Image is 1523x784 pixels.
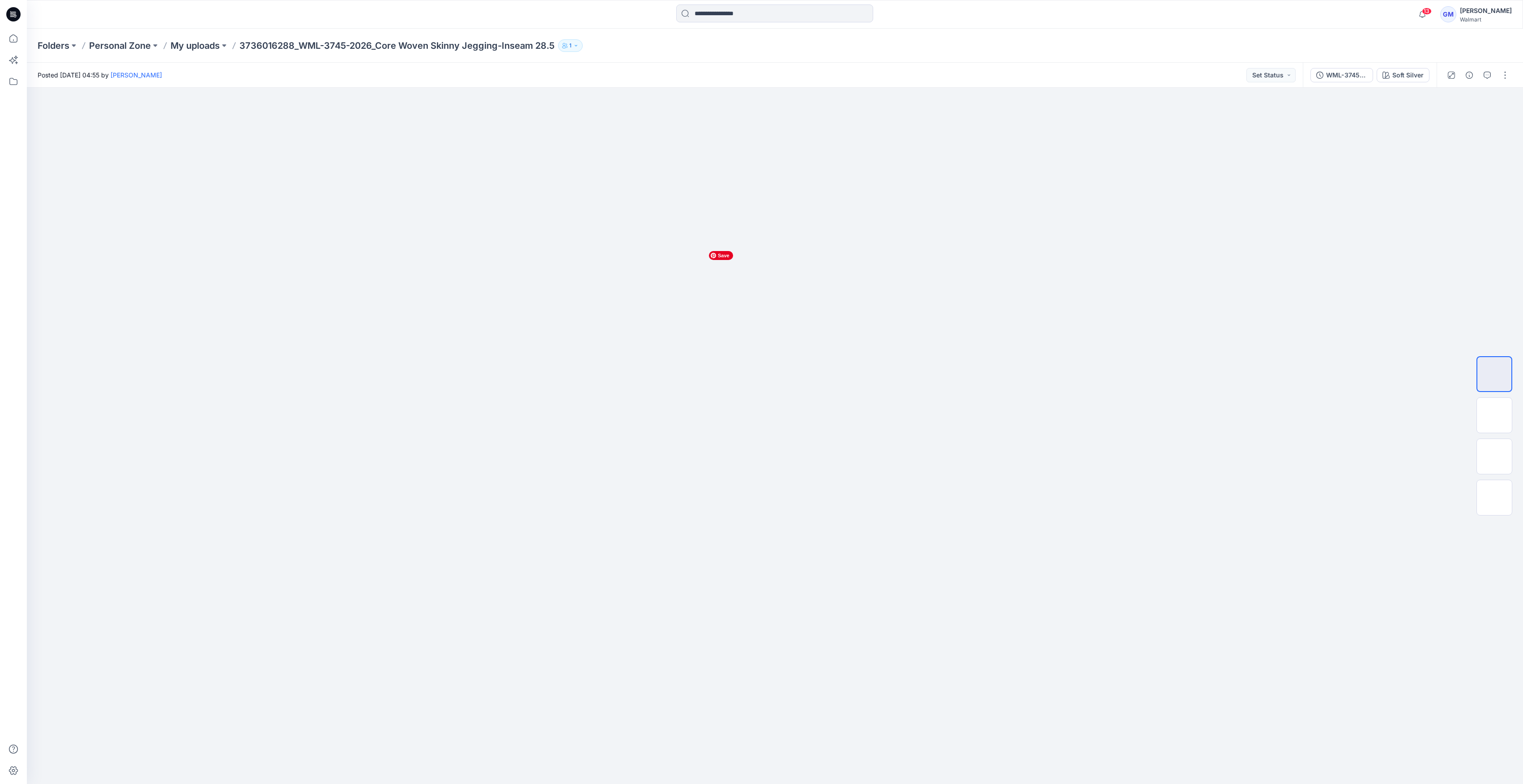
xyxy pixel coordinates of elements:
[38,70,162,80] span: Posted [DATE] 04:55 by
[38,39,69,52] a: Folders
[89,39,151,52] a: Personal Zone
[171,39,220,52] a: My uploads
[239,39,555,52] p: 3736016288_WML-3745-2026_Core Woven Skinny Jegging-Inseam 28.5
[111,71,162,79] a: [PERSON_NAME]
[1440,6,1456,22] div: GM
[569,41,572,51] p: 1
[1460,5,1512,16] div: [PERSON_NAME]
[1377,68,1429,82] button: Soft Silver
[1310,68,1373,82] button: WML-3745-2026_Core Woven Skinny Jegging-Inseam 28.5_Full Colorway
[1422,8,1432,15] span: 13
[1326,70,1367,80] div: WML-3745-2026_Core Woven Skinny Jegging-Inseam 28.5_Full Colorway
[558,39,583,52] button: 1
[1462,68,1476,82] button: Details
[709,251,733,260] span: Save
[1392,70,1424,80] div: Soft Silver
[1460,16,1512,23] div: Walmart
